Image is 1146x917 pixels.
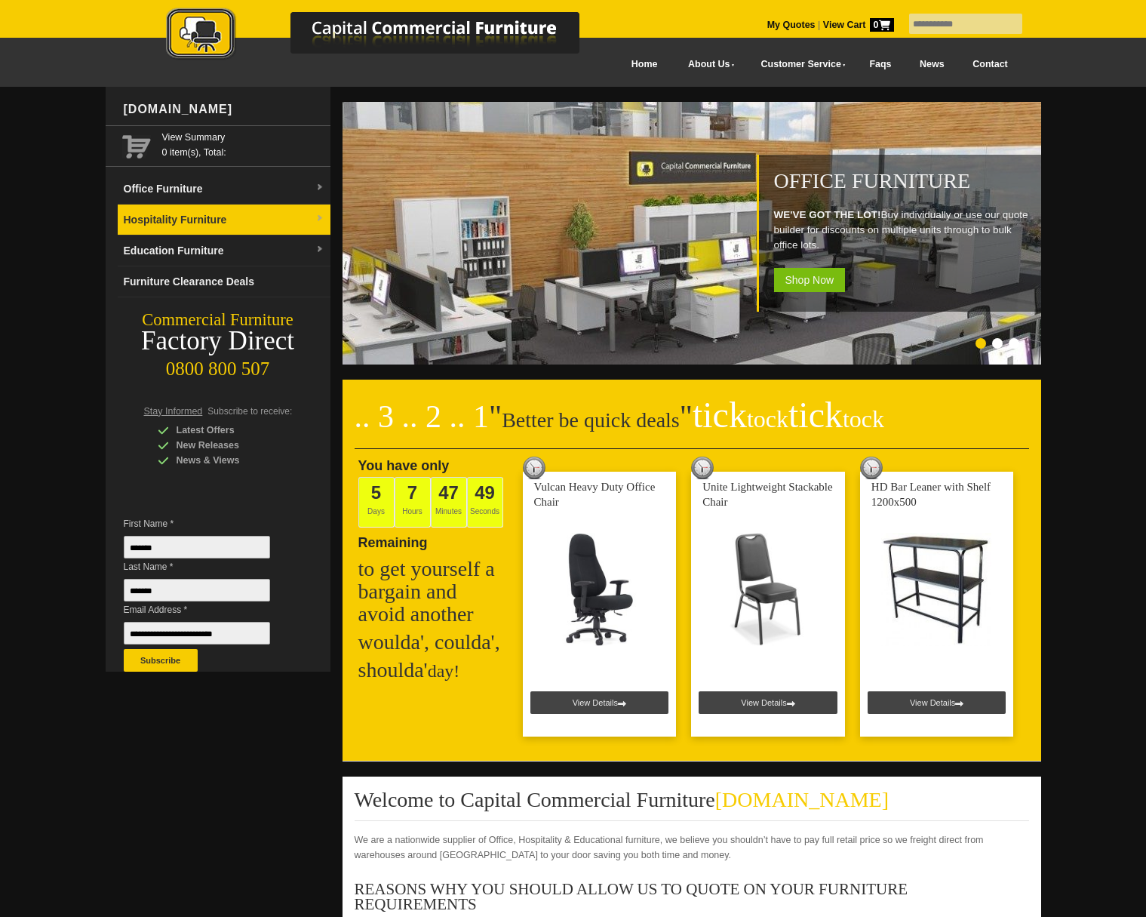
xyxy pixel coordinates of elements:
li: Page dot 1 [975,338,986,349]
div: Commercial Furniture [106,309,330,331]
h2: to get yourself a bargain and avoid another [358,558,509,626]
li: Page dot 3 [1009,338,1019,349]
h2: Welcome to Capital Commercial Furniture [355,789,1029,821]
span: Minutes [431,477,467,528]
div: News & Views [158,453,301,468]
span: Days [358,477,395,528]
a: Office Furniture WE'VE GOT THE LOT!Buy individually or use our quote builder for discounts on mul... [343,356,1044,367]
span: 5 [371,482,381,503]
input: First Name * [124,536,270,559]
span: tick tick [693,395,884,435]
strong: WE'VE GOT THE LOT! [774,209,881,220]
a: Faqs [856,48,906,82]
h1: Office Furniture [774,170,1034,192]
span: 47 [438,482,459,503]
img: tick tock deal clock [691,457,714,479]
a: Capital Commercial Furniture Logo [124,8,653,67]
a: Furniture Clearance Deals [118,266,330,297]
img: Capital Commercial Furniture Logo [124,8,653,63]
span: .. 3 .. 2 .. 1 [355,399,490,434]
a: Contact [958,48,1022,82]
p: Buy individually or use our quote builder for discounts on multiple units through to bulk office ... [774,208,1034,253]
span: Shop Now [774,268,846,292]
div: 0800 800 507 [106,351,330,380]
img: dropdown [315,245,324,254]
a: Hospitality Furnituredropdown [118,205,330,235]
span: 0 item(s), Total: [162,130,324,158]
input: Email Address * [124,622,270,645]
input: Last Name * [124,579,270,602]
a: Education Furnituredropdown [118,235,330,266]
span: tock [843,405,884,432]
a: About Us [671,48,744,82]
h3: REASONS WHY YOU SHOULD ALLOW US TO QUOTE ON YOUR FURNITURE REQUIREMENTS [355,882,1029,912]
span: tock [747,405,788,432]
span: Subscribe to receive: [207,406,292,417]
img: dropdown [315,214,324,223]
span: " [680,399,884,434]
span: You have only [358,458,450,473]
img: dropdown [315,183,324,192]
span: Stay Informed [144,406,203,417]
span: Email Address * [124,602,293,617]
a: My Quotes [767,20,816,30]
div: New Releases [158,438,301,453]
span: 7 [407,482,417,503]
div: Factory Direct [106,331,330,352]
a: Office Furnituredropdown [118,174,330,205]
span: Remaining [358,529,428,550]
a: Customer Service [744,48,855,82]
span: Hours [395,477,431,528]
a: News [905,48,958,82]
h2: shoulda' [358,659,509,682]
strong: View Cart [823,20,894,30]
button: Subscribe [124,649,198,672]
span: " [489,399,502,434]
h2: Better be quick deals [355,404,1029,449]
img: tick tock deal clock [523,457,545,479]
span: First Name * [124,516,293,531]
div: [DOMAIN_NAME] [118,87,330,132]
img: Office Furniture [343,102,1044,365]
span: 0 [870,18,894,32]
img: tick tock deal clock [860,457,883,479]
h2: woulda', coulda', [358,631,509,654]
a: View Summary [162,130,324,145]
li: Page dot 2 [992,338,1003,349]
a: View Cart0 [820,20,893,30]
span: 49 [475,482,495,503]
span: [DOMAIN_NAME] [715,788,889,811]
span: Last Name * [124,559,293,574]
div: Latest Offers [158,423,301,438]
span: day! [428,661,460,681]
p: We are a nationwide supplier of Office, Hospitality & Educational furniture, we believe you shoul... [355,832,1029,863]
span: Seconds [467,477,503,528]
